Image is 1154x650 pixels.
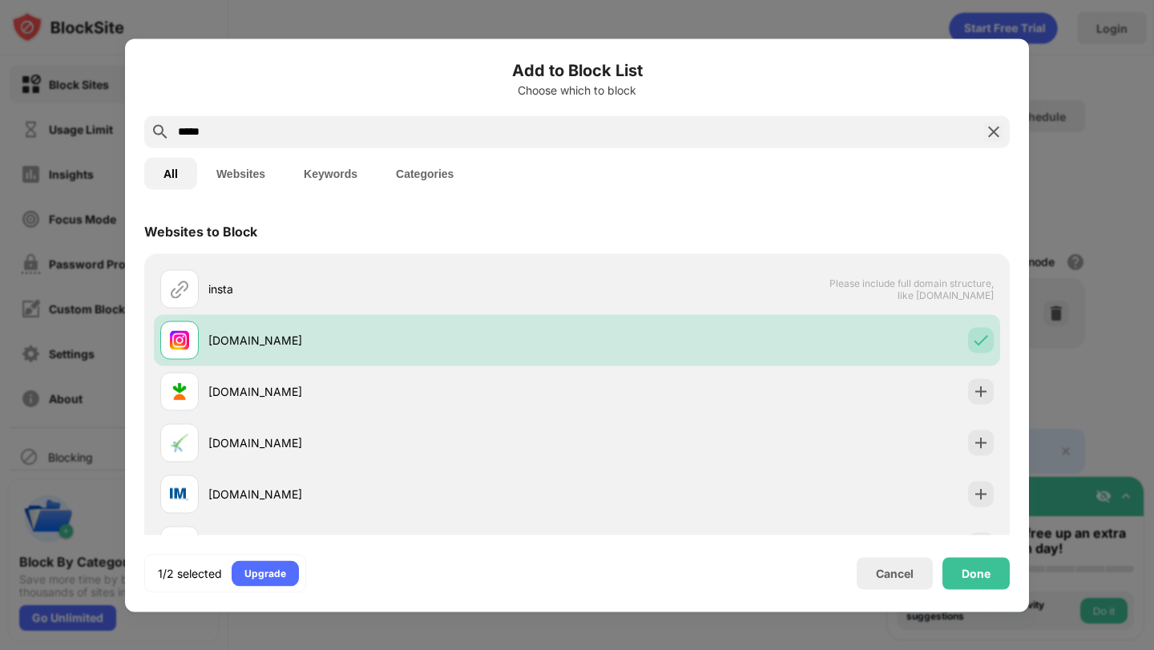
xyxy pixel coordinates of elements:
img: url.svg [170,279,189,298]
button: Websites [197,157,284,189]
span: Please include full domain structure, like [DOMAIN_NAME] [829,277,994,301]
h6: Add to Block List [144,58,1010,82]
div: Upgrade [244,565,286,581]
img: favicons [170,330,189,349]
div: [DOMAIN_NAME] [208,486,577,503]
button: Keywords [284,157,377,189]
div: [DOMAIN_NAME] [208,332,577,349]
img: favicons [170,433,189,452]
div: [DOMAIN_NAME] [208,383,577,400]
div: 1/2 selected [158,565,222,581]
div: Choose which to block [144,83,1010,96]
div: Done [962,567,991,579]
img: search.svg [151,122,170,141]
div: insta [208,281,577,297]
img: search-close [984,122,1003,141]
div: Websites to Block [144,223,257,239]
button: Categories [377,157,473,189]
button: All [144,157,197,189]
div: [DOMAIN_NAME] [208,434,577,451]
img: favicons [170,484,189,503]
img: favicons [170,382,189,401]
div: Cancel [876,567,914,580]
